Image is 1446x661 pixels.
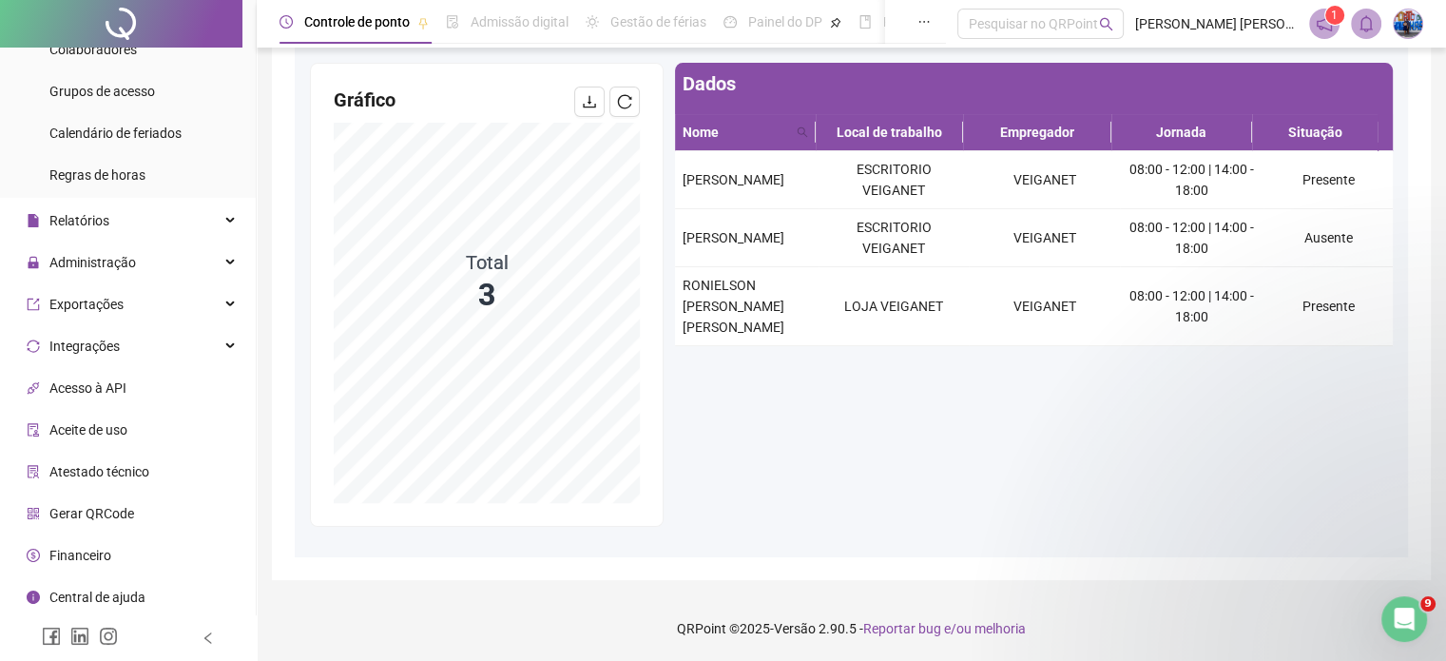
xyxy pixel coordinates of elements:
td: VEIGANET [969,267,1120,346]
span: Folha de pagamento [883,14,1005,29]
span: ellipsis [917,15,931,29]
sup: 1 [1325,6,1344,25]
td: 08:00 - 12:00 | 14:00 - 18:00 [1120,209,1263,267]
span: facebook [42,627,61,646]
span: Gráfico [334,88,395,111]
span: Integrações [49,339,120,354]
span: Reportar bug e/ou melhoria [863,621,1026,636]
span: sync [27,340,40,353]
td: Ausente [1263,209,1393,267]
span: Acesso à API [49,380,126,396]
span: book [858,15,872,29]
span: Aceite de uso [49,422,127,437]
span: download [582,94,597,109]
span: Versão [774,621,816,636]
span: search [793,118,812,146]
span: dashboard [723,15,737,29]
span: qrcode [27,507,40,520]
span: 9 [1420,596,1436,612]
span: Colaboradores [49,42,137,57]
span: RONIELSON [PERSON_NAME] [PERSON_NAME] [683,278,784,335]
span: Nome [683,122,789,143]
span: [PERSON_NAME] [PERSON_NAME] - VEIGANET [1135,13,1298,34]
span: reload [617,94,632,109]
span: Admissão digital [471,14,569,29]
td: ESCRITORIO VEIGANET [819,151,970,209]
span: Relatórios [49,213,109,228]
span: Gerar QRCode [49,506,134,521]
span: export [27,298,40,311]
span: search [797,126,808,138]
th: Situação [1252,114,1379,151]
td: Presente [1263,267,1393,346]
span: Financeiro [49,548,111,563]
span: left [202,632,215,645]
span: clock-circle [280,15,293,29]
span: api [27,381,40,395]
td: VEIGANET [969,209,1120,267]
span: Grupos de acesso [49,84,155,99]
span: notification [1316,15,1333,32]
td: Presente [1263,151,1393,209]
span: Gestão de férias [610,14,706,29]
span: Painel do DP [748,14,822,29]
span: pushpin [417,17,429,29]
span: lock [27,256,40,269]
span: solution [27,465,40,478]
span: Controle de ponto [304,14,410,29]
span: bell [1358,15,1375,32]
span: Administração [49,255,136,270]
td: 08:00 - 12:00 | 14:00 - 18:00 [1120,267,1263,346]
span: sun [586,15,599,29]
span: search [1099,17,1113,31]
span: Exportações [49,297,124,312]
iframe: Intercom live chat [1381,596,1427,642]
span: Regras de horas [49,167,145,183]
th: Jornada [1111,114,1252,151]
th: Empregador [963,114,1110,151]
td: VEIGANET [969,151,1120,209]
span: Atestado técnico [49,464,149,479]
td: 08:00 - 12:00 | 14:00 - 18:00 [1120,151,1263,209]
span: 1 [1331,9,1338,22]
span: linkedin [70,627,89,646]
span: pushpin [830,17,841,29]
span: instagram [99,627,118,646]
span: [PERSON_NAME] [683,172,784,187]
span: Central de ajuda [49,590,145,605]
span: dollar [27,549,40,562]
img: 81733 [1394,10,1422,38]
span: file [27,214,40,227]
th: Local de trabalho [816,114,963,151]
span: [PERSON_NAME] [683,230,784,245]
td: LOJA VEIGANET [819,267,970,346]
span: info-circle [27,591,40,604]
td: ESCRITORIO VEIGANET [819,209,970,267]
span: Calendário de feriados [49,126,182,141]
span: Dados [683,72,736,95]
span: audit [27,423,40,437]
span: file-done [446,15,459,29]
